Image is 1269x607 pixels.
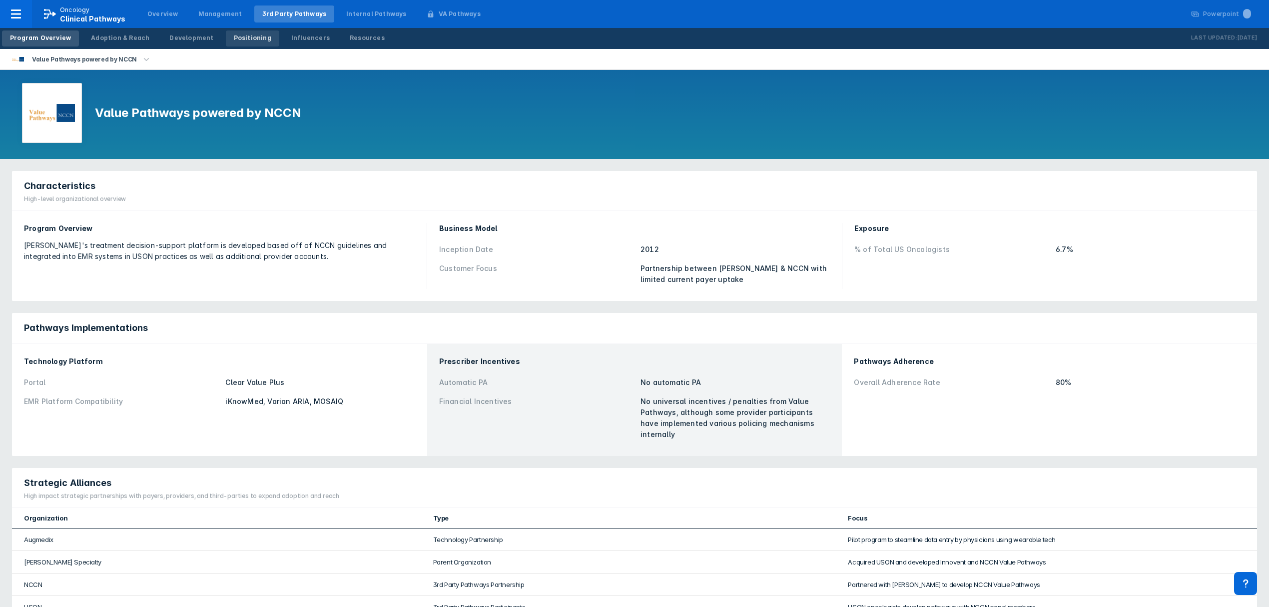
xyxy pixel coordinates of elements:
[854,377,1049,388] div: Overall Adherence Rate
[198,9,242,18] div: Management
[24,491,339,500] div: High impact strategic partnerships with payers, providers, and third-parties to expand adoption a...
[83,30,157,46] a: Adoption & Reach
[24,396,219,407] div: EMR Platform Compatibility
[169,33,213,42] div: Development
[12,551,427,573] td: [PERSON_NAME] Specialty
[225,377,415,388] div: Clear Value Plus
[1234,572,1257,595] div: Contact Support
[24,322,148,334] span: Pathways Implementations
[95,105,301,121] h1: Value Pathways powered by NCCN
[10,33,71,42] div: Program Overview
[91,33,149,42] div: Adoption & Reach
[225,396,415,407] div: iKnowMed, Varian ARIA, MOSAIQ
[439,263,634,285] div: Customer Focus
[848,514,1245,522] div: Focus
[24,223,415,234] div: Program Overview
[24,477,111,489] span: Strategic Alliances
[350,33,385,42] div: Resources
[439,244,634,255] div: Inception Date
[1203,9,1251,18] div: Powerpoint
[262,9,327,18] div: 3rd Party Pathways
[139,5,186,22] a: Overview
[24,356,415,367] div: Technology Platform
[28,52,141,66] div: Value Pathways powered by NCCN
[254,5,335,22] a: 3rd Party Pathways
[640,263,830,285] div: Partnership between [PERSON_NAME] & NCCN with limited current payer uptake
[24,240,415,262] div: [PERSON_NAME]'s treatment decision-support platform is developed based off of NCCN guidelines and...
[640,377,830,388] div: No automatic PA
[1191,33,1237,43] p: Last Updated:
[427,528,842,551] td: Technology Partnership
[427,551,842,573] td: Parent Organization
[12,528,427,551] td: Augmedix
[640,396,830,440] div: No universal incentives / penalties from Value Pathways, although some provider participants have...
[60,5,90,14] p: Oncology
[439,377,634,388] div: Automatic PA
[842,573,1257,596] td: Partnered with [PERSON_NAME] to develop NCCN Value Pathways
[439,223,830,234] div: Business Model
[439,356,830,367] div: Prescriber Incentives
[24,514,421,522] div: Organization
[161,30,221,46] a: Development
[854,356,1245,367] div: Pathways Adherence
[338,5,414,22] a: Internal Pathways
[24,377,219,388] div: Portal
[439,9,481,18] div: VA Pathways
[640,244,830,255] div: 2012
[2,30,79,46] a: Program Overview
[439,396,634,440] div: Financial Incentives
[342,30,393,46] a: Resources
[226,30,279,46] a: Positioning
[433,514,836,522] div: Type
[234,33,271,42] div: Positioning
[24,194,126,203] div: High-level organizational overview
[842,551,1257,573] td: Acquired USON and developed Innovent and NCCN Value Pathways
[427,573,842,596] td: 3rd Party Pathways Partnership
[854,244,1050,255] div: % of Total US Oncologists
[147,9,178,18] div: Overview
[12,573,427,596] td: NCCN
[291,33,330,42] div: Influencers
[346,9,406,18] div: Internal Pathways
[190,5,250,22] a: Management
[29,104,75,122] img: value-pathways-nccn
[1056,377,1245,388] div: 80%
[1237,33,1257,43] p: [DATE]
[854,223,1245,234] div: Exposure
[842,528,1257,551] td: Pilot program to steamline data entry by physicians using wearable tech
[24,180,95,192] span: Characteristics
[60,14,125,23] span: Clinical Pathways
[12,57,24,62] img: value-pathways-nccn
[283,30,338,46] a: Influencers
[1056,244,1245,255] div: 6.7%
